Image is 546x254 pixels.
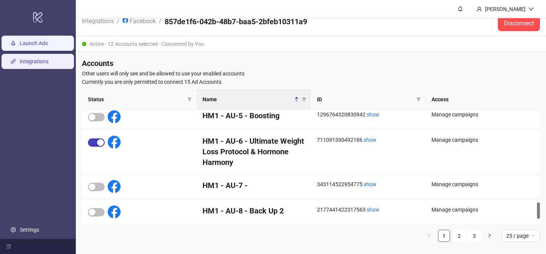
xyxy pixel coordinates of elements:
[159,16,162,31] li: /
[76,36,546,52] div: Active - 12 Accounts selected - Connected by You
[317,180,419,188] div: 343114522954775
[483,230,496,242] button: right
[483,230,496,242] li: Next Page
[425,89,540,110] th: Access
[438,230,450,242] li: 1
[6,244,11,249] span: menu-fold
[121,16,157,25] a: Facebook
[487,233,492,238] span: right
[317,110,419,119] div: 1296764320830942
[431,136,534,144] div: Manage campaigns
[416,97,421,102] span: filter
[186,94,193,105] span: filter
[20,40,48,46] a: Launch Ads
[458,6,463,11] span: bell
[504,20,534,27] span: Disconnect
[364,181,377,187] a: show
[482,5,529,13] div: [PERSON_NAME]
[202,180,305,191] h4: HM1 - AU-7 -
[302,97,306,102] span: filter
[502,230,540,242] div: Page Size
[438,230,450,241] a: 1
[300,94,308,105] span: filter
[202,110,305,121] h4: HM1 - AU-5 - Boosting
[431,180,534,188] div: Manage campaigns
[453,230,465,241] a: 2
[317,205,419,214] div: 2177441422317563
[453,230,465,242] li: 2
[82,78,540,86] span: Currently you are only permitted to connect 15 Ad Accounts
[117,16,119,31] li: /
[82,69,540,78] span: Other users will only see and be allowed to use your enabled accounts
[82,58,540,69] h4: Accounts
[415,94,422,105] span: filter
[20,58,49,64] a: Integrations
[427,233,431,238] span: left
[423,230,435,242] li: Previous Page
[187,97,192,102] span: filter
[469,230,480,241] a: 3
[317,95,413,103] span: ID
[165,16,307,27] h4: 857de1f6-042b-48b7-baa5-2bfeb10311a9
[367,207,380,213] a: show
[423,230,435,242] button: left
[80,16,115,25] a: Integrations
[498,16,540,31] button: Disconnect
[468,230,480,242] li: 3
[477,6,482,12] span: user
[202,95,293,103] span: Name
[202,136,305,168] h4: HM1 - AU-6 - Ultimate Weight Loss Protocol & Hormone Harmony
[431,110,534,119] div: Manage campaigns
[20,227,39,233] a: Settings
[88,95,184,103] span: Status
[364,137,377,143] a: show
[367,111,380,118] a: show
[196,89,311,110] th: Name
[317,136,419,144] div: 711091390492186
[431,205,534,214] div: Manage campaigns
[529,6,534,12] span: down
[202,205,305,216] h4: HM1 - AU-8 - Back Up 2
[506,230,535,241] span: 25 / page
